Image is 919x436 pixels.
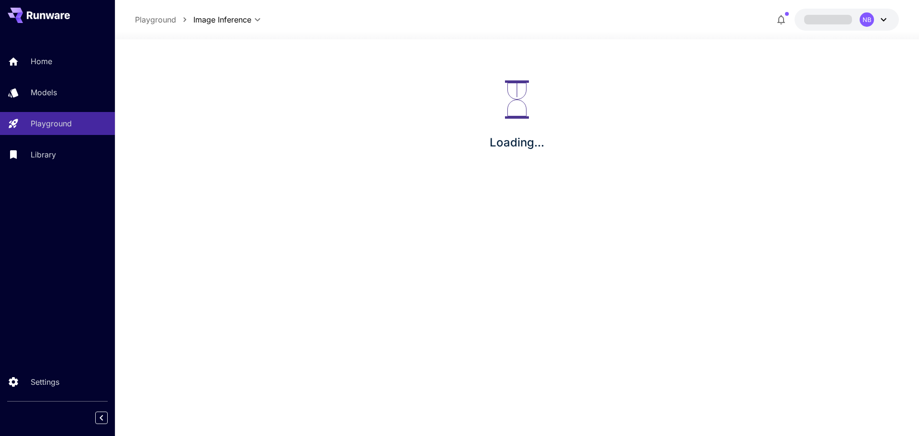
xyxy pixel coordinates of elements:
span: Image Inference [193,14,251,25]
div: Collapse sidebar [102,409,115,426]
nav: breadcrumb [135,14,193,25]
p: Home [31,56,52,67]
a: Playground [135,14,176,25]
p: Settings [31,376,59,388]
p: Models [31,87,57,98]
p: Loading... [490,134,544,151]
button: NB [795,9,899,31]
button: Collapse sidebar [95,412,108,424]
p: Library [31,149,56,160]
p: Playground [31,118,72,129]
div: NB [860,12,874,27]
